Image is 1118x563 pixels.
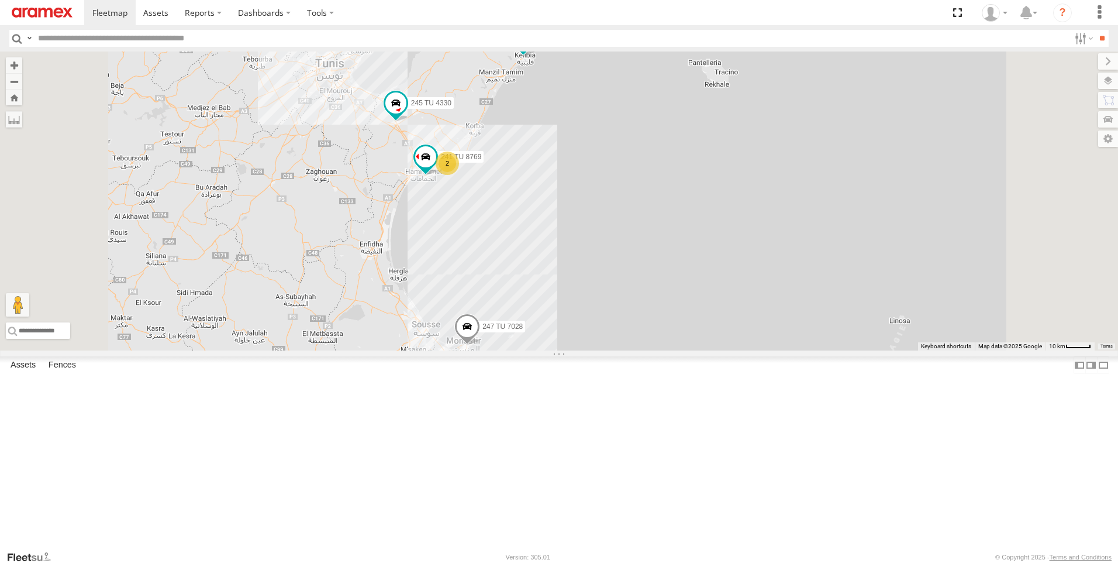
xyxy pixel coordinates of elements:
[436,152,459,175] div: 2
[441,152,481,160] span: 241 TU 8769
[6,90,22,105] button: Zoom Home
[995,554,1112,561] div: © Copyright 2025 -
[1053,4,1072,22] i: ?
[411,99,451,107] span: 245 TU 4330
[978,343,1042,349] span: Map data ©2025 Google
[12,8,73,18] img: aramex-logo.svg
[6,111,22,128] label: Measure
[1100,344,1113,349] a: Terms
[6,73,22,90] button: Zoom out
[1070,30,1095,47] label: Search Filter Options
[1074,356,1085,373] label: Dock Summary Table to the Left
[1045,342,1095,351] button: Map Scale: 10 km per 40 pixels
[5,357,42,373] label: Assets
[506,554,550,561] div: Version: 305.01
[1085,356,1097,373] label: Dock Summary Table to the Right
[978,4,1012,22] div: Zied Bensalem
[1050,554,1112,561] a: Terms and Conditions
[482,322,523,331] span: 247 TU 7028
[921,342,971,351] button: Keyboard shortcuts
[6,293,29,317] button: Drag Pegman onto the map to open Street View
[25,30,34,47] label: Search Query
[6,551,60,563] a: Visit our Website
[1098,356,1109,373] label: Hide Summary Table
[43,357,82,373] label: Fences
[1098,131,1118,147] label: Map Settings
[1049,343,1065,349] span: 10 km
[6,57,22,73] button: Zoom in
